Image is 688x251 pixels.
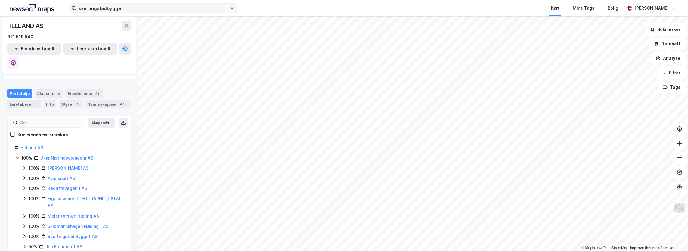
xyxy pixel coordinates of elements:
div: 50% [29,243,37,250]
button: Ekspander [88,118,115,128]
img: Z [674,203,685,214]
div: 100% [29,175,39,182]
div: Aksjonærer [35,89,63,98]
div: 100% [29,165,39,172]
a: Bedriftsvegen 1 AS [48,186,87,191]
div: HELLAND AS [7,21,45,31]
div: Info [44,100,56,108]
div: Kun eiendoms-eierskap [17,131,68,138]
button: Tags [658,81,686,93]
div: 100% [29,223,39,230]
button: Filter [657,67,686,79]
a: Improve this map [630,246,660,250]
a: Helland AS [20,145,43,150]
div: 53 [32,101,39,107]
a: Skibmannshagen Næring 1 AS [48,224,109,229]
div: 79 [94,90,101,96]
div: Kart [551,5,559,12]
a: Meieritomten Næring AS [48,213,99,218]
div: 470 [119,101,128,107]
a: [PERSON_NAME] AS [48,166,89,171]
button: Eiendomstabell [7,43,61,55]
div: Eiendommer [65,89,103,98]
button: Datasett [649,38,686,50]
a: Mapbox [581,246,598,250]
div: 100% [21,154,32,162]
div: 5 [75,101,81,107]
div: Kontrollprogram for chat [658,222,688,251]
div: Leietakere [7,100,41,108]
div: Portefølje [7,89,32,98]
div: Transaksjoner [86,100,130,108]
div: 100% [29,212,39,220]
button: Leietakertabell [63,43,117,55]
div: Mine Tags [573,5,594,12]
a: Dkar Næringseiendom AS [40,155,93,160]
input: Søk [18,118,84,127]
div: Styret [59,100,83,108]
button: Analyse [651,52,686,64]
img: logo.a4113a55bc3d86da70a041830d287a7e.svg [10,4,54,13]
iframe: Chat Widget [658,222,688,251]
div: 100% [29,195,39,202]
button: Bokmerker [645,23,686,36]
div: 100% [29,233,39,240]
a: OpenStreetMap [599,246,628,250]
a: Svertingstad Bygget AS [48,234,98,239]
div: 100% [29,185,39,192]
a: Avishuset AS [48,176,75,181]
div: [PERSON_NAME] [634,5,669,12]
a: Eiganesveien [GEOGRAPHIC_DATA] AS [48,196,120,208]
a: Jnp Eiendom 1 AS [45,244,82,249]
div: Bolig [608,5,618,12]
input: Søk på adresse, matrikkel, gårdeiere, leietakere eller personer [76,4,230,13]
div: 921 519 540 [7,33,33,40]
